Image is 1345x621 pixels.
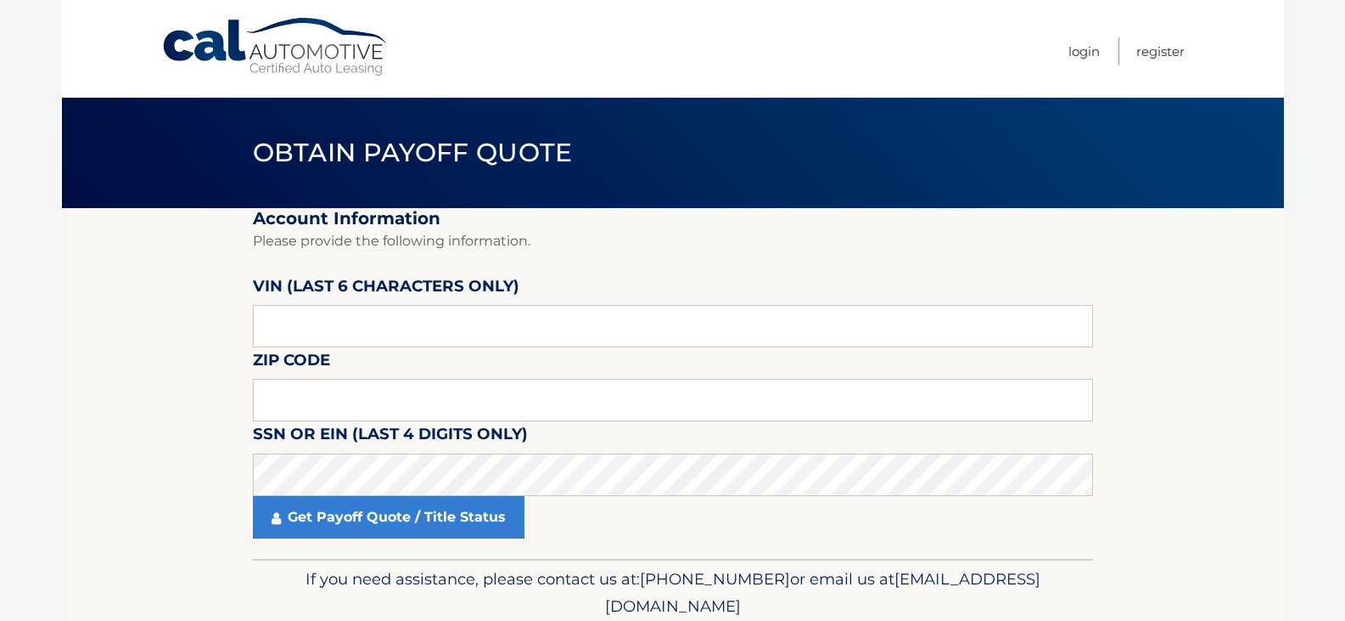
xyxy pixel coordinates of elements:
span: Obtain Payoff Quote [253,137,573,168]
span: [PHONE_NUMBER] [640,569,790,589]
h2: Account Information [253,208,1093,229]
a: Login [1068,37,1100,65]
p: Please provide the following information. [253,229,1093,253]
a: Register [1136,37,1185,65]
a: Get Payoff Quote / Title Status [253,496,524,539]
label: SSN or EIN (last 4 digits only) [253,421,528,453]
label: VIN (last 6 characters only) [253,274,519,305]
p: If you need assistance, please contact us at: or email us at [264,566,1082,620]
label: Zip Code [253,347,330,379]
a: Cal Automotive [161,17,390,77]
